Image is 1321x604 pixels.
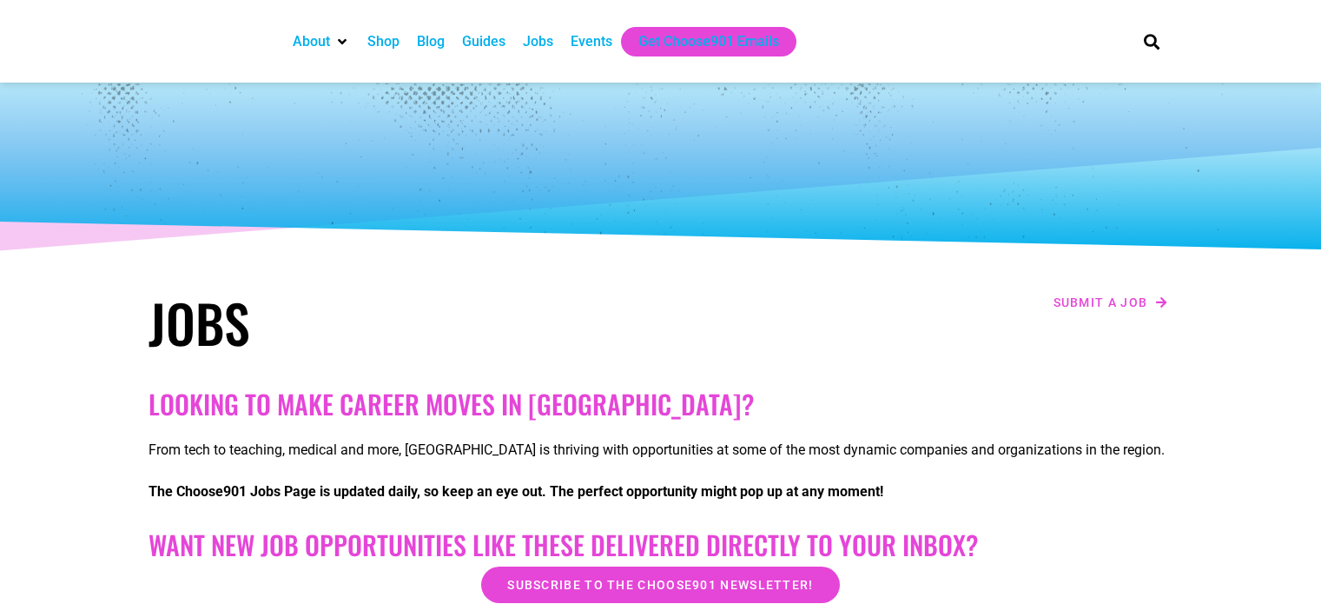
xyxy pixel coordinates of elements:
nav: Main nav [284,27,1114,56]
a: Blog [417,31,445,52]
a: Jobs [523,31,553,52]
strong: The Choose901 Jobs Page is updated daily, so keep an eye out. The perfect opportunity might pop u... [149,483,883,500]
span: Subscribe to the Choose901 newsletter! [507,579,813,591]
a: Submit a job [1048,291,1173,314]
a: Subscribe to the Choose901 newsletter! [481,567,839,603]
h2: Looking to make career moves in [GEOGRAPHIC_DATA]? [149,388,1173,420]
p: From tech to teaching, medical and more, [GEOGRAPHIC_DATA] is thriving with opportunities at some... [149,440,1173,461]
div: About [284,27,359,56]
div: Search [1137,27,1166,56]
a: Get Choose901 Emails [638,31,779,52]
a: About [293,31,330,52]
a: Guides [462,31,505,52]
a: Events [571,31,612,52]
h1: Jobs [149,291,652,354]
span: Submit a job [1053,296,1148,309]
h2: Want New Job Opportunities like these Delivered Directly to your Inbox? [149,529,1173,561]
a: Shop [367,31,400,52]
